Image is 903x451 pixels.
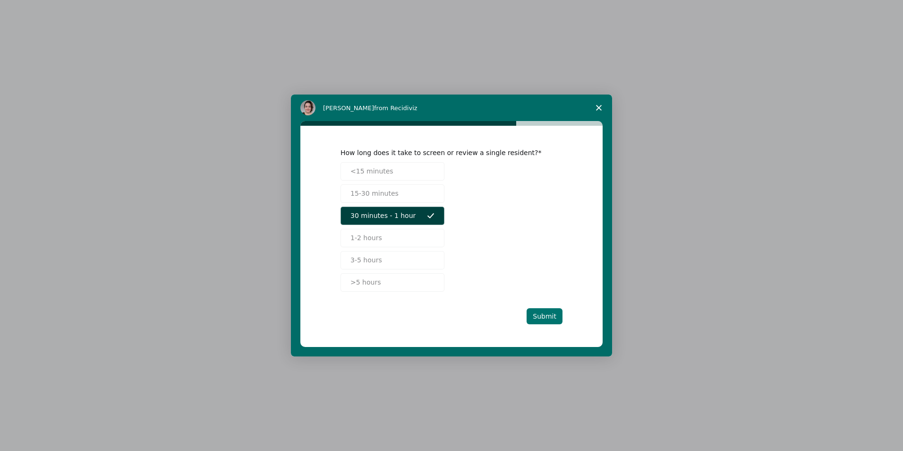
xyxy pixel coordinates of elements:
button: 15-30 minutes [341,184,444,203]
span: <15 minutes [350,166,393,176]
span: 15-30 minutes [350,189,399,199]
img: Profile image for Nora [300,100,315,115]
button: <15 minutes [341,162,444,181]
div: How long does it take to screen or review a single resident? [341,148,548,157]
span: from Recidiviz [374,104,417,112]
span: >5 hours [350,278,381,287]
button: 3-5 hours [341,251,444,269]
button: 30 minutes - 1 hour [341,207,444,225]
span: Close survey [586,95,612,121]
button: 1-2 hours [341,229,444,247]
span: [PERSON_NAME] [323,104,374,112]
span: 3-5 hours [350,255,382,265]
button: Submit [527,308,562,324]
button: >5 hours [341,273,444,292]
span: 1-2 hours [350,233,382,243]
span: 30 minutes - 1 hour [350,211,416,221]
